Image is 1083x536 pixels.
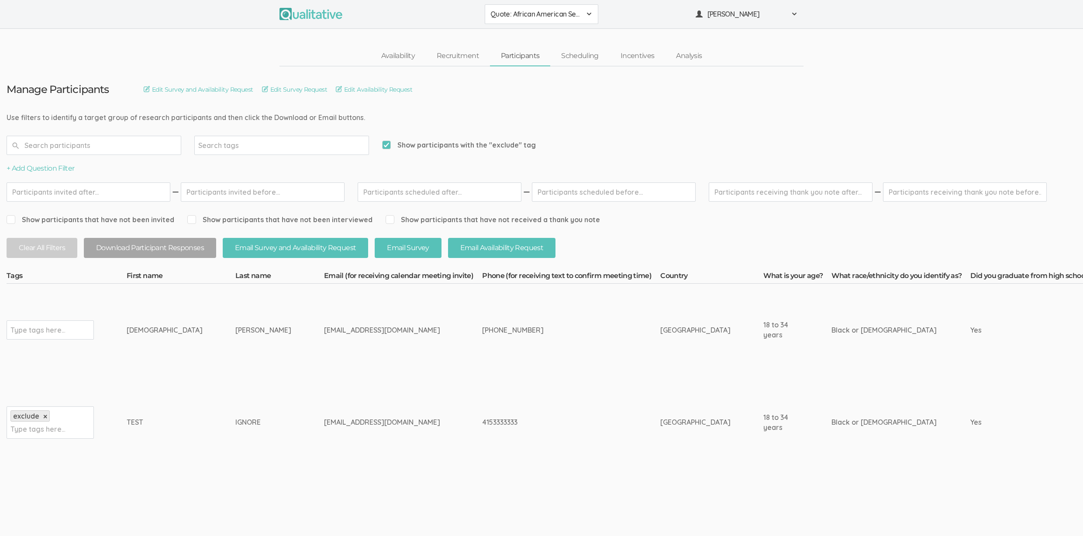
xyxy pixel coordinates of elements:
[665,47,713,65] a: Analysis
[7,136,181,155] input: Search participants
[235,271,324,283] th: Last name
[7,182,170,202] input: Participants invited after...
[10,423,65,435] input: Type tags here...
[7,271,127,283] th: Tags
[171,182,180,202] img: dash.svg
[482,417,628,427] div: 4153333333
[763,412,799,433] div: 18 to 34 years
[690,4,804,24] button: [PERSON_NAME]
[198,140,253,151] input: Search tags
[279,8,342,20] img: Qualitative
[448,238,555,258] button: Email Availability Request
[707,9,786,19] span: [PERSON_NAME]
[763,320,799,340] div: 18 to 34 years
[262,85,327,94] a: Edit Survey Request
[709,182,873,202] input: Participants receiving thank you note after...
[550,47,610,65] a: Scheduling
[235,325,291,335] div: [PERSON_NAME]
[522,182,531,202] img: dash.svg
[370,47,426,65] a: Availability
[10,324,65,336] input: Type tags here...
[660,417,731,427] div: [GEOGRAPHIC_DATA]
[7,238,77,258] button: Clear All Filters
[324,325,449,335] div: [EMAIL_ADDRESS][DOMAIN_NAME]
[13,412,39,420] span: exclude
[970,417,1066,427] div: Yes
[831,325,938,335] div: Black or [DEMOGRAPHIC_DATA]
[970,325,1066,335] div: Yes
[375,238,441,258] button: Email Survey
[490,47,550,65] a: Participants
[660,325,731,335] div: [GEOGRAPHIC_DATA]
[144,85,253,94] a: Edit Survey and Availability Request
[532,182,696,202] input: Participants scheduled before...
[7,215,174,225] span: Show participants that have not been invited
[127,325,203,335] div: [DEMOGRAPHIC_DATA]
[7,164,75,174] button: + Add Question Filter
[324,417,449,427] div: [EMAIL_ADDRESS][DOMAIN_NAME]
[660,271,763,283] th: Country
[1039,494,1083,536] iframe: Chat Widget
[181,182,345,202] input: Participants invited before...
[324,271,482,283] th: Email (for receiving calendar meeting invite)
[490,9,581,19] span: Quote: African American Sense of Belonging
[482,325,628,335] div: [PHONE_NUMBER]
[43,413,47,420] a: ×
[426,47,490,65] a: Recruitment
[187,215,372,225] span: Show participants that have not been interviewed
[127,417,203,427] div: TEST
[610,47,666,65] a: Incentives
[223,238,368,258] button: Email Survey and Availability Request
[358,182,521,202] input: Participants scheduled after...
[485,4,598,24] button: Quote: African American Sense of Belonging
[386,215,600,225] span: Show participants that have not received a thank you note
[763,271,831,283] th: What is your age?
[84,238,216,258] button: Download Participant Responses
[127,271,235,283] th: First name
[235,417,291,427] div: IGNORE
[7,84,109,95] h3: Manage Participants
[831,417,938,427] div: Black or [DEMOGRAPHIC_DATA]
[883,182,1047,202] input: Participants receiving thank you note before...
[482,271,660,283] th: Phone (for receiving text to confirm meeting time)
[831,271,970,283] th: What race/ethnicity do you identify as?
[873,182,882,202] img: dash.svg
[336,85,412,94] a: Edit Availability Request
[382,140,536,150] span: Show participants with the "exclude" tag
